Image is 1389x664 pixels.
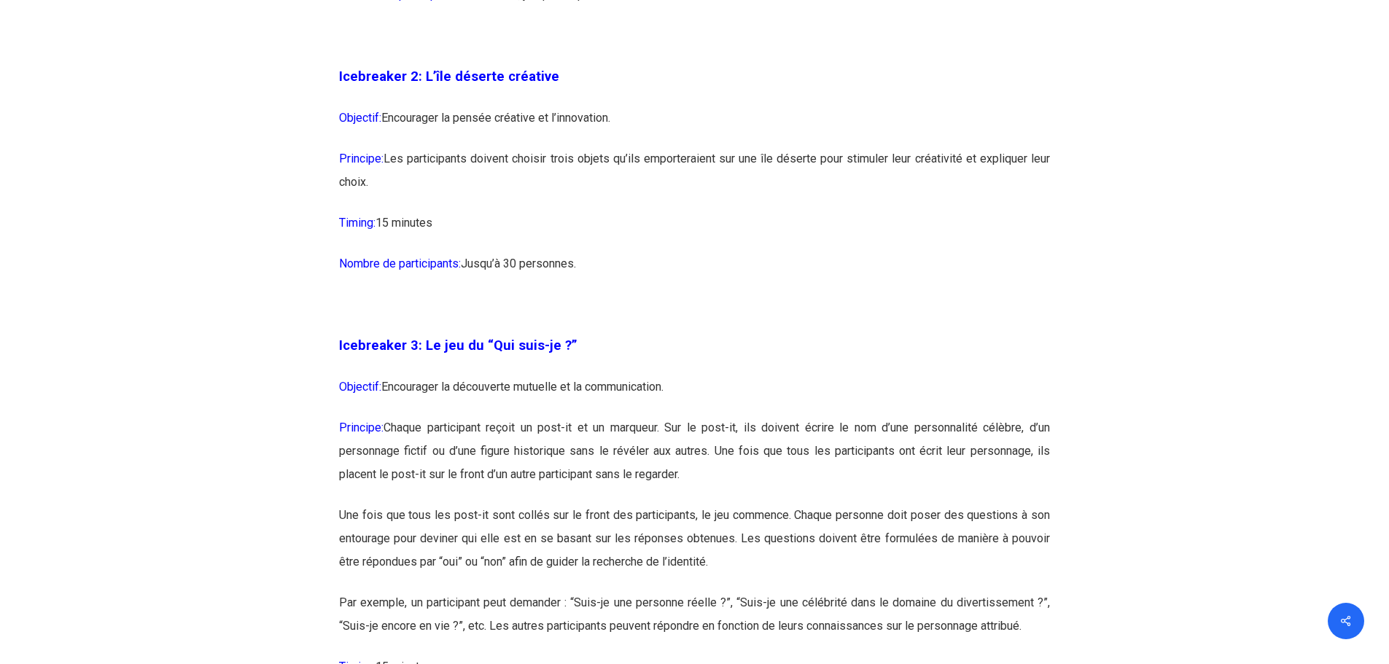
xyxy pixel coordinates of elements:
span: Principe: [339,421,384,434]
p: Par exemple, un participant peut demander : “Suis-je une personne réelle ?”, “Suis-je une célébri... [339,591,1050,655]
span: Objectif: [339,111,381,125]
span: Icebreaker 3: Le jeu du “Qui suis-je ?” [339,337,577,354]
p: Encourager la découverte mutuelle et la communication. [339,375,1050,416]
p: Une fois que tous les post-it sont collés sur le front des participants, le jeu commence. Chaque ... [339,504,1050,591]
p: Chaque participant reçoit un post-it et un marqueur. Sur le post-it, ils doivent écrire le nom d’... [339,416,1050,504]
span: Objectif: [339,380,381,394]
p: Jusqu’à 30 personnes. [339,252,1050,293]
span: Icebreaker 2: L’île déserte créative [339,69,559,85]
span: Timing: [339,216,376,230]
p: Les participants doivent choisir trois objets qu’ils emporteraient sur une île déserte pour stimu... [339,147,1050,211]
p: 15 minutes [339,211,1050,252]
span: Nombre de participants: [339,257,461,270]
span: Principe: [339,152,384,165]
p: Encourager la pensée créative et l’innovation. [339,106,1050,147]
